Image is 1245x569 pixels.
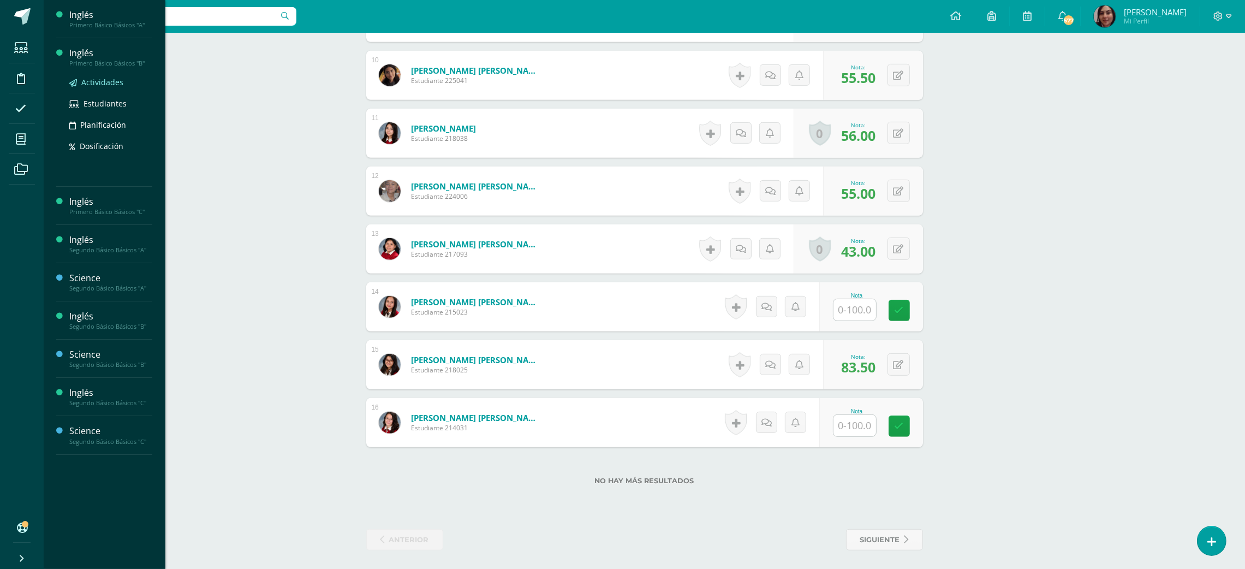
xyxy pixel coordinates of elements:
[411,134,476,143] span: Estudiante 218038
[69,387,152,399] div: Inglés
[1124,7,1187,17] span: [PERSON_NAME]
[841,358,875,376] span: 83.50
[833,293,881,299] div: Nota
[379,122,401,144] img: 3e6d03d62de8e2a9985594dd946ae3e2.png
[81,77,123,87] span: Actividades
[69,21,152,29] div: Primero Básico Básicos "A"
[69,438,152,446] div: Segundo Básico Básicos "C"
[69,310,152,323] div: Inglés
[69,399,152,407] div: Segundo Básico Básicos "C"
[379,412,401,434] img: aed00ac1b7699d8467235b6339114128.png
[69,97,152,110] a: Estudiantes
[860,530,900,550] span: siguiente
[69,9,152,21] div: Inglés
[833,408,881,414] div: Nota
[69,348,152,361] div: Science
[69,76,152,88] a: Actividades
[841,179,875,187] div: Nota:
[379,354,401,376] img: e91f4d5f1aeded153cc87098e9071798.png
[833,299,876,321] input: 0-100.0
[1063,14,1075,26] span: 577
[411,307,542,317] span: Estudiante 215023
[389,530,429,550] span: anterior
[411,423,542,432] span: Estudiante 214031
[411,123,476,134] a: [PERSON_NAME]
[366,477,923,485] label: No hay más resultados
[379,64,401,86] img: 3a2b545462d9b0b3643d3e8855db3e31.png
[69,272,152,284] div: Science
[69,425,152,437] div: Science
[69,323,152,330] div: Segundo Básico Básicos "B"
[846,529,923,550] a: siguiente
[69,284,152,292] div: Segundo Básico Básicos "A"
[69,272,152,292] a: ScienceSegundo Básico Básicos "A"
[411,181,542,192] a: [PERSON_NAME] [PERSON_NAME]
[411,365,542,375] span: Estudiante 218025
[841,126,875,145] span: 56.00
[69,425,152,445] a: ScienceSegundo Básico Básicos "C"
[69,387,152,407] a: InglésSegundo Básico Básicos "C"
[841,353,875,360] div: Nota:
[841,63,875,71] div: Nota:
[69,234,152,254] a: InglésSegundo Básico Básicos "A"
[841,68,875,87] span: 55.50
[841,242,875,260] span: 43.00
[80,120,126,130] span: Planificación
[69,310,152,330] a: InglésSegundo Básico Básicos "B"
[69,118,152,131] a: Planificación
[411,65,542,76] a: [PERSON_NAME] [PERSON_NAME]
[411,412,542,423] a: [PERSON_NAME] [PERSON_NAME]
[1094,5,1116,27] img: 3843fb34685ba28fd29906e75e029183.png
[69,47,152,67] a: InglésPrimero Básico Básicos "B"
[411,76,542,85] span: Estudiante 225041
[841,184,875,203] span: 55.00
[833,415,876,436] input: 0-100.0
[69,140,152,152] a: Dosificación
[411,354,542,365] a: [PERSON_NAME] [PERSON_NAME]
[84,98,127,109] span: Estudiantes
[80,141,123,151] span: Dosificación
[69,208,152,216] div: Primero Básico Básicos "C"
[809,121,831,146] a: 0
[69,361,152,369] div: Segundo Básico Básicos "B"
[379,180,401,202] img: 4e57d7c75d65e902c7360c260f6b9fe9.png
[411,239,542,250] a: [PERSON_NAME] [PERSON_NAME]
[841,237,875,245] div: Nota:
[411,297,542,307] a: [PERSON_NAME] [PERSON_NAME]
[69,234,152,246] div: Inglés
[51,7,296,26] input: Busca un usuario...
[69,195,152,216] a: InglésPrimero Básico Básicos "C"
[379,238,401,260] img: 47069434f963583045d968e72bc28403.png
[69,9,152,29] a: InglésPrimero Básico Básicos "A"
[69,195,152,208] div: Inglés
[1124,16,1187,26] span: Mi Perfil
[411,192,542,201] span: Estudiante 224006
[69,246,152,254] div: Segundo Básico Básicos "A"
[69,348,152,369] a: ScienceSegundo Básico Básicos "B"
[411,250,542,259] span: Estudiante 217093
[809,236,831,262] a: 0
[69,60,152,67] div: Primero Básico Básicos "B"
[841,121,875,129] div: Nota:
[379,296,401,318] img: c7e47d28b8ca4fa0db88eb76427cd4d2.png
[69,47,152,60] div: Inglés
